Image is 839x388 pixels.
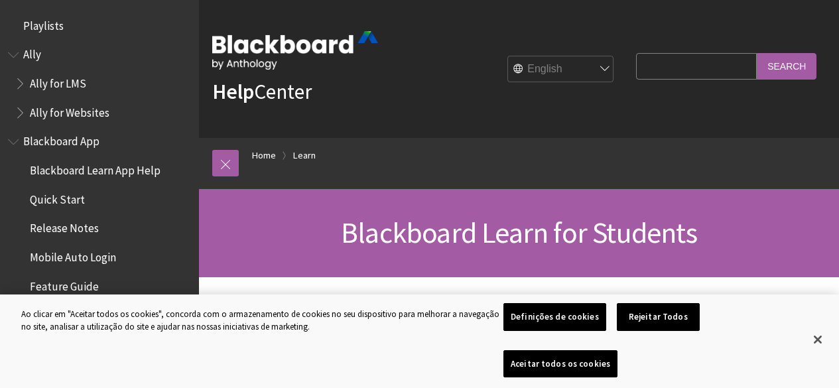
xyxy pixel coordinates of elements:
nav: Book outline for Playlists [8,15,191,37]
a: Learn [293,147,316,164]
button: Rejeitar Todos [617,303,700,331]
span: Release Notes [30,218,99,235]
span: Ally for LMS [30,72,86,90]
strong: Help [212,78,254,105]
button: Fechar [803,325,832,354]
span: Ally [23,44,41,62]
a: HelpCenter [212,78,312,105]
span: Feature Guide [30,275,99,293]
input: Search [757,53,816,79]
select: Site Language Selector [508,56,614,83]
span: Blackboard App [23,131,99,149]
span: Blackboard Learn App Help [30,159,161,177]
span: Quick Start [30,188,85,206]
a: Home [252,147,276,164]
button: Aceitar todos os cookies [503,350,617,377]
nav: Book outline for Anthology Ally Help [8,44,191,124]
img: Blackboard by Anthology [212,31,378,70]
div: Ao clicar em "Aceitar todos os cookies", concorda com o armazenamento de cookies no seu dispositi... [21,308,503,334]
span: Ally for Websites [30,101,109,119]
span: Blackboard Learn for Students [341,214,697,251]
span: Mobile Auto Login [30,246,116,264]
button: Definições de cookies [503,303,606,331]
span: Playlists [23,15,64,32]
